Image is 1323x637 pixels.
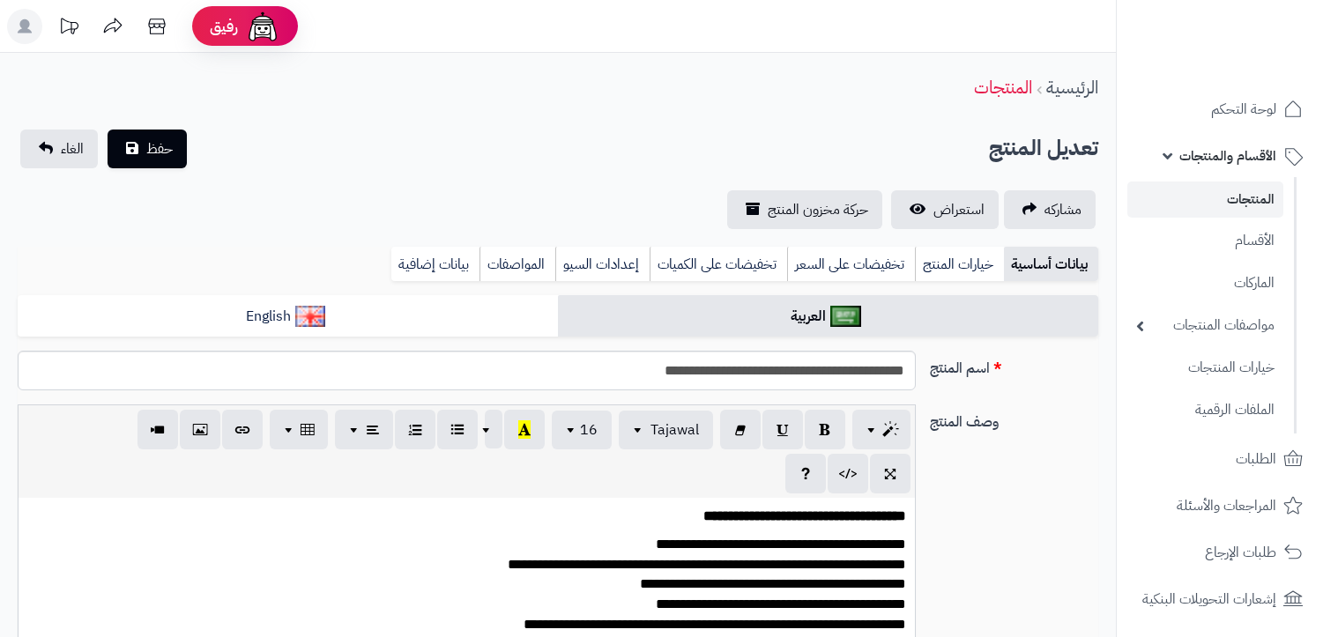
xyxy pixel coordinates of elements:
[1177,493,1276,518] span: المراجعات والأسئلة
[1127,485,1312,527] a: المراجعات والأسئلة
[146,138,173,159] span: حفظ
[1127,264,1283,302] a: الماركات
[479,247,555,282] a: المواصفات
[974,74,1032,100] a: المنتجات
[20,130,98,168] a: الغاء
[923,404,1105,433] label: وصف المنتج
[47,9,91,48] a: تحديثات المنصة
[891,190,999,229] a: استعراض
[18,295,558,338] a: English
[923,351,1105,379] label: اسم المنتج
[61,138,84,159] span: الغاء
[1211,97,1276,122] span: لوحة التحكم
[245,9,280,44] img: ai-face.png
[619,411,713,449] button: Tajawal
[768,199,868,220] span: حركة مخزون المنتج
[989,130,1098,167] h2: تعديل المنتج
[1044,199,1081,220] span: مشاركه
[1127,349,1283,387] a: خيارات المنتجات
[1127,531,1312,574] a: طلبات الإرجاع
[1046,74,1098,100] a: الرئيسية
[1127,391,1283,429] a: الملفات الرقمية
[1142,587,1276,611] span: إشعارات التحويلات البنكية
[1127,181,1283,218] a: المنتجات
[787,247,915,282] a: تخفيضات على السعر
[552,411,612,449] button: 16
[650,419,699,441] span: Tajawal
[1203,49,1306,86] img: logo-2.png
[1127,222,1283,260] a: الأقسام
[933,199,985,220] span: استعراض
[650,247,787,282] a: تخفيضات على الكميات
[391,247,479,282] a: بيانات إضافية
[580,419,598,441] span: 16
[1004,190,1096,229] a: مشاركه
[1179,144,1276,168] span: الأقسام والمنتجات
[295,306,326,327] img: English
[1004,247,1098,282] a: بيانات أساسية
[915,247,1004,282] a: خيارات المنتج
[210,16,238,37] span: رفيق
[1205,540,1276,565] span: طلبات الإرجاع
[555,247,650,282] a: إعدادات السيو
[1127,438,1312,480] a: الطلبات
[1127,307,1283,344] a: مواصفات المنتجات
[1127,88,1312,130] a: لوحة التحكم
[558,295,1098,338] a: العربية
[1236,447,1276,471] span: الطلبات
[108,130,187,168] button: حفظ
[727,190,882,229] a: حركة مخزون المنتج
[1127,578,1312,620] a: إشعارات التحويلات البنكية
[830,306,861,327] img: العربية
